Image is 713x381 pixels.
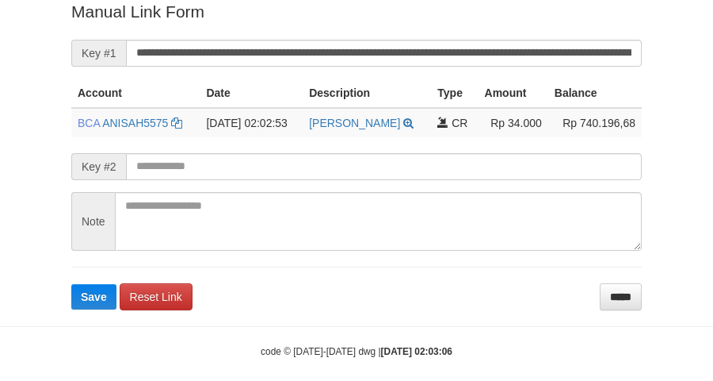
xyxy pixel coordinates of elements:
[303,79,431,108] th: Description
[200,79,303,108] th: Date
[71,79,200,108] th: Account
[71,40,126,67] span: Key #1
[431,79,478,108] th: Type
[479,79,548,108] th: Amount
[81,291,107,303] span: Save
[261,346,452,357] small: code © [DATE]-[DATE] dwg |
[548,108,642,137] td: Rp 740.196,68
[479,108,548,137] td: Rp 34.000
[120,283,193,310] a: Reset Link
[452,117,467,129] span: CR
[381,346,452,357] strong: [DATE] 02:03:06
[130,291,182,303] span: Reset Link
[309,117,400,129] a: [PERSON_NAME]
[200,108,303,137] td: [DATE] 02:02:53
[78,117,100,129] span: BCA
[71,284,116,310] button: Save
[102,117,168,129] a: ANISAH5575
[71,192,115,251] span: Note
[548,79,642,108] th: Balance
[71,153,126,180] span: Key #2
[171,117,182,129] a: Copy ANISAH5575 to clipboard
